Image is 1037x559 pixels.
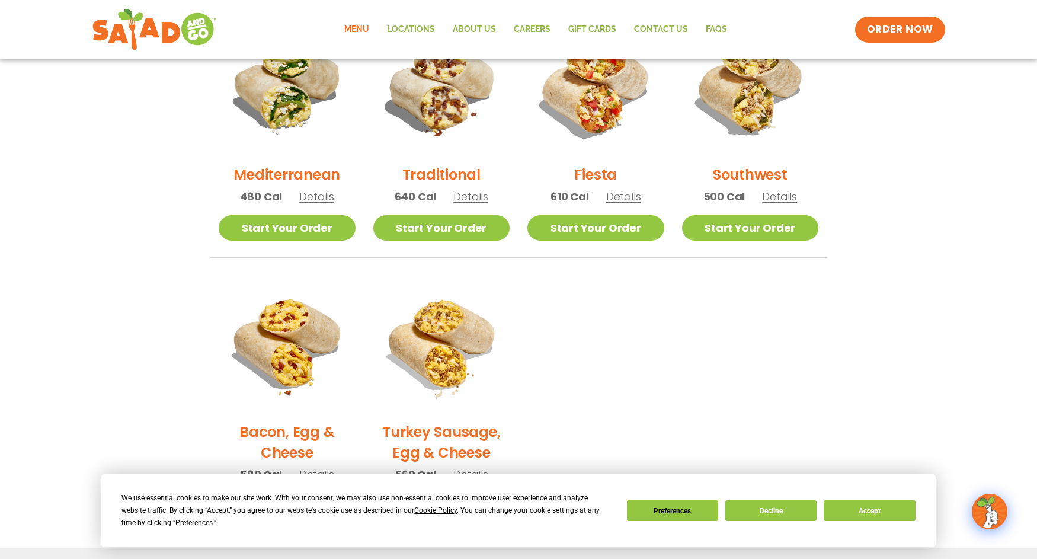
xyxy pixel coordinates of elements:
[867,23,933,37] span: ORDER NOW
[219,421,356,463] h2: Bacon, Egg & Cheese
[373,215,510,241] a: Start Your Order
[505,16,559,43] a: Careers
[762,189,797,204] span: Details
[402,164,481,185] h2: Traditional
[101,474,936,547] div: Cookie Consent Prompt
[395,189,437,205] span: 640 Cal
[335,16,378,43] a: Menu
[373,421,510,463] h2: Turkey Sausage, Egg & Cheese
[219,276,356,413] img: Product photo for Bacon, Egg & Cheese
[574,164,617,185] h2: Fiesta
[240,467,282,483] span: 580 Cal
[453,189,488,204] span: Details
[527,215,664,241] a: Start Your Order
[713,164,788,185] h2: Southwest
[559,16,625,43] a: GIFT CARDS
[682,215,819,241] a: Start Your Order
[299,467,334,482] span: Details
[373,18,510,155] img: Product photo for Traditional
[219,18,356,155] img: Product photo for Mediterranean Breakfast Burrito
[414,506,457,515] span: Cookie Policy
[219,215,356,241] a: Start Your Order
[697,16,736,43] a: FAQs
[824,500,915,521] button: Accept
[175,519,213,527] span: Preferences
[378,16,444,43] a: Locations
[625,16,697,43] a: Contact Us
[682,18,819,155] img: Product photo for Southwest
[550,189,589,205] span: 610 Cal
[453,467,488,482] span: Details
[703,189,745,205] span: 500 Cal
[335,16,736,43] nav: Menu
[627,500,718,521] button: Preferences
[240,189,283,205] span: 480 Cal
[527,18,664,155] img: Product photo for Fiesta
[395,467,436,483] span: 560 Cal
[855,17,945,43] a: ORDER NOW
[121,492,612,529] div: We use essential cookies to make our site work. With your consent, we may also use non-essential ...
[299,189,334,204] span: Details
[444,16,505,43] a: About Us
[973,495,1006,528] img: wpChatIcon
[92,6,217,53] img: new-SAG-logo-768×292
[373,276,510,413] img: Product photo for Turkey Sausage, Egg & Cheese
[233,164,340,185] h2: Mediterranean
[606,189,641,204] span: Details
[725,500,817,521] button: Decline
